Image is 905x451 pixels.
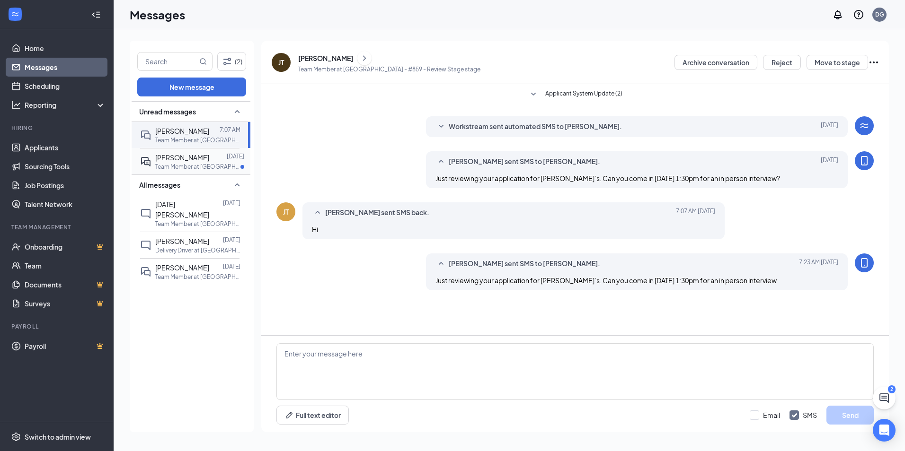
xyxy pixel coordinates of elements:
svg: DoubleChat [140,266,151,278]
button: Reject [763,55,801,70]
p: Team Member at [GEOGRAPHIC_DATA] - #859 [155,220,240,228]
a: DocumentsCrown [25,275,106,294]
a: Messages [25,58,106,77]
svg: Analysis [11,100,21,110]
button: ChevronRight [357,51,372,65]
div: Hiring [11,124,104,132]
svg: SmallChevronDown [528,89,539,100]
input: Search [138,52,197,70]
svg: Settings [11,432,21,442]
svg: SmallChevronUp [435,156,447,167]
svg: ChatActive [878,392,890,404]
p: Team Member at [GEOGRAPHIC_DATA] - #859 [155,136,240,144]
span: [PERSON_NAME] [155,237,209,245]
a: Applicants [25,138,106,157]
svg: SmallChevronUp [435,258,447,269]
span: Unread messages [139,107,196,116]
span: [DATE] [821,156,838,167]
span: [PERSON_NAME] sent SMS to [PERSON_NAME]. [449,156,600,167]
svg: MobileSms [859,257,870,269]
a: SurveysCrown [25,294,106,313]
span: [DATE] [821,121,838,132]
a: Home [25,39,106,58]
div: [PERSON_NAME] [298,53,353,63]
span: [PERSON_NAME] [155,153,209,162]
p: 7:07 AM [220,126,240,134]
p: Team Member at [GEOGRAPHIC_DATA] - #859 [155,273,240,281]
div: JT [278,58,284,67]
svg: WorkstreamLogo [10,9,20,19]
svg: Filter [222,56,233,67]
span: Applicant System Update (2) [545,89,622,100]
p: [DATE] [223,262,240,270]
span: [DATE][PERSON_NAME] [155,200,209,219]
button: Filter (2) [217,52,246,71]
span: [DATE] 7:07 AM [676,207,715,218]
p: Team Member at [GEOGRAPHIC_DATA] - #859 [155,163,240,171]
div: DG [875,10,884,18]
span: Hi [312,225,318,234]
span: [PERSON_NAME] sent SMS back. [325,207,429,218]
p: [DATE] [227,152,244,160]
button: SmallChevronDownApplicant System Update (2) [528,89,622,100]
p: Delivery Driver at [GEOGRAPHIC_DATA] - #859 [155,246,240,254]
svg: SmallChevronUp [231,106,243,117]
div: Open Intercom Messenger [873,419,896,442]
h1: Messages [130,7,185,23]
a: OnboardingCrown [25,237,106,256]
p: Team Member at [GEOGRAPHIC_DATA] - #859 - Review Stage stage [298,65,480,73]
svg: WorkstreamLogo [859,120,870,131]
button: New message [137,78,246,96]
span: Workstream sent automated SMS to [PERSON_NAME]. [449,121,622,132]
svg: ChatInactive [140,208,151,219]
a: Team [25,256,106,275]
span: Just reviewing your application for [PERSON_NAME]’s. Can you come in [DATE] 1:30pm for an in pers... [435,276,777,285]
svg: ChatInactive [140,240,151,251]
span: [PERSON_NAME] sent SMS to [PERSON_NAME]. [449,258,600,269]
svg: DoubleChat [140,130,151,141]
button: ChatActive [873,387,896,409]
p: [DATE] [223,199,240,207]
svg: MagnifyingGlass [199,58,207,65]
div: Reporting [25,100,106,110]
span: [PERSON_NAME] [155,127,209,135]
svg: ActiveDoubleChat [140,156,151,167]
svg: Notifications [832,9,843,20]
svg: ChevronRight [360,52,369,64]
span: [DATE] 7:23 AM [799,258,838,269]
span: Just reviewing your application for [PERSON_NAME]’s. Can you come in [DATE] 1:30pm for an in pers... [435,174,780,182]
a: Job Postings [25,176,106,195]
button: Archive conversation [674,55,757,70]
a: Scheduling [25,77,106,95]
svg: SmallChevronUp [312,207,323,218]
svg: Collapse [91,10,101,19]
svg: SmallChevronDown [435,121,447,132]
svg: Ellipses [868,57,879,68]
svg: QuestionInfo [853,9,864,20]
button: Send [826,406,874,425]
div: Payroll [11,322,104,330]
a: Talent Network [25,195,106,214]
div: 2 [888,385,896,393]
span: All messages [139,180,180,190]
div: Team Management [11,223,104,231]
button: Move to stage [807,55,868,70]
a: PayrollCrown [25,337,106,356]
button: Full text editorPen [276,406,349,425]
svg: Pen [284,410,294,420]
p: [DATE] [223,236,240,244]
span: [PERSON_NAME] [155,263,209,272]
svg: MobileSms [859,155,870,166]
div: JT [283,207,289,217]
div: Switch to admin view [25,432,91,442]
a: Sourcing Tools [25,157,106,176]
svg: SmallChevronUp [231,179,243,191]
